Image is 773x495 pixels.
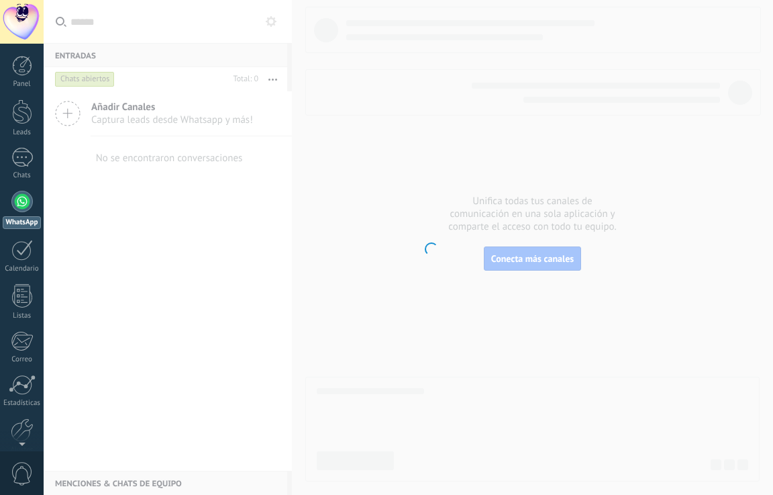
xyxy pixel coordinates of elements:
div: Leads [3,128,42,137]
div: Estadísticas [3,399,42,408]
div: Panel [3,80,42,89]
div: Correo [3,355,42,364]
div: Calendario [3,265,42,273]
div: Listas [3,312,42,320]
div: WhatsApp [3,216,41,229]
div: Chats [3,171,42,180]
